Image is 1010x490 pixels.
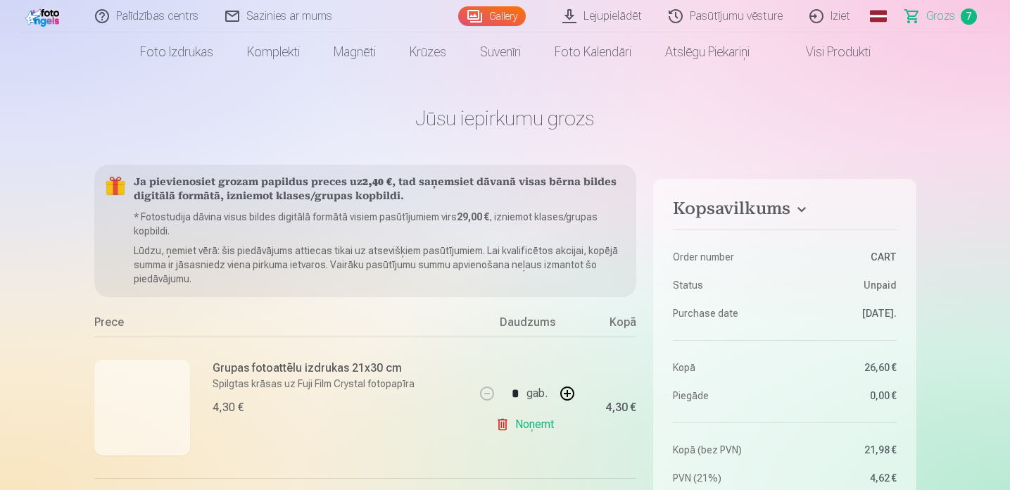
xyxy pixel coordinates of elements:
b: 29,00 € [457,211,489,222]
a: Gallery [458,6,526,26]
b: 2,40 € [362,177,392,188]
p: Spilgtas krāsas uz Fuji Film Crystal fotopapīra [213,377,415,391]
span: 7 [961,8,977,25]
dd: 4,62 € [792,471,897,485]
p: Lūdzu, ņemiet vērā: šis piedāvājums attiecas tikai uz atsevišķiem pasūtījumiem. Lai kvalificētos ... [134,244,626,286]
dd: 0,00 € [792,389,897,403]
div: Prece [94,314,475,337]
dt: Piegāde [673,389,778,403]
dd: CART [792,250,897,264]
a: Suvenīri [463,32,538,72]
dt: Kopā (bez PVN) [673,443,778,457]
span: Unpaid [864,278,897,292]
a: Atslēgu piekariņi [648,32,766,72]
dt: PVN (21%) [673,471,778,485]
dt: Order number [673,250,778,264]
span: Grozs [926,8,955,25]
dt: Status [673,278,778,292]
img: /fa1 [25,6,63,27]
dd: 21,98 € [792,443,897,457]
a: Visi produkti [766,32,888,72]
h1: Jūsu iepirkumu grozs [94,106,916,131]
a: Foto izdrukas [123,32,230,72]
h5: Ja pievienosiet grozam papildus preces uz , tad saņemsiet dāvanā visas bērna bildes digitālā form... [134,176,626,204]
a: Foto kalendāri [538,32,648,72]
dt: Kopā [673,360,778,375]
button: Kopsavilkums [673,199,896,224]
dd: 26,60 € [792,360,897,375]
a: Komplekti [230,32,317,72]
a: Noņemt [495,410,560,439]
p: * Fotostudija dāvina visus bildes digitālā formātā visiem pasūtījumiem virs , izniemot klases/gru... [134,210,626,238]
a: Krūzes [393,32,463,72]
div: 4,30 € [213,399,244,416]
h6: Grupas fotoattēlu izdrukas 21x30 cm [213,360,415,377]
a: Magnēti [317,32,393,72]
div: Kopā [580,314,636,337]
div: 4,30 € [605,403,636,412]
div: gab. [526,377,548,410]
dt: Purchase date [673,306,778,320]
div: Daudzums [474,314,580,337]
dd: [DATE]. [792,306,897,320]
